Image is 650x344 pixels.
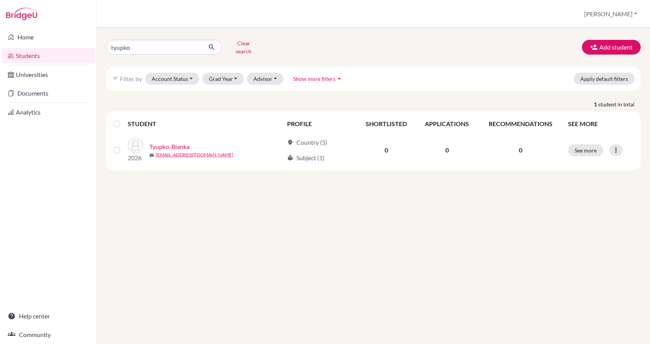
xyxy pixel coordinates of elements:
[483,145,559,155] p: 0
[563,115,638,133] th: SEE MORE
[149,153,154,157] span: mail
[568,144,603,156] button: See more
[594,100,598,108] strong: 1
[357,133,416,167] td: 0
[287,73,350,85] button: Show more filtersarrow_drop_up
[357,115,416,133] th: SHORTLISTED
[287,155,293,161] span: local_library
[582,40,641,55] button: Add student
[287,153,325,163] div: Subject (1)
[282,115,357,133] th: PROFILE
[598,100,641,108] span: student in total
[120,75,142,82] span: Filter by
[149,142,190,151] a: Tyupko, Blanka
[478,115,563,133] th: RECOMMENDATIONS
[2,67,95,82] a: Universities
[293,75,335,82] span: Show more filters
[287,139,293,145] span: location_on
[6,8,37,20] img: Bridge-U
[145,73,199,85] button: Account Status
[106,40,202,55] input: Find student by name...
[222,37,265,57] button: Clear search
[416,115,478,133] th: APPLICATIONS
[2,86,95,101] a: Documents
[335,75,343,82] i: arrow_drop_up
[416,133,478,167] td: 0
[287,138,327,147] div: Country (5)
[574,73,635,85] button: Apply default filters
[128,153,143,163] p: 2026
[202,73,244,85] button: Grad Year
[128,115,282,133] th: STUDENT
[2,327,95,342] a: Community
[2,308,95,324] a: Help center
[2,48,95,63] a: Students
[156,151,233,158] a: [EMAIL_ADDRESS][DOMAIN_NAME]
[112,75,118,82] i: filter_list
[2,104,95,120] a: Analytics
[128,138,143,153] img: Tyupko, Blanka
[581,7,641,21] button: [PERSON_NAME]
[247,73,284,85] button: Advisor
[2,29,95,45] a: Home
